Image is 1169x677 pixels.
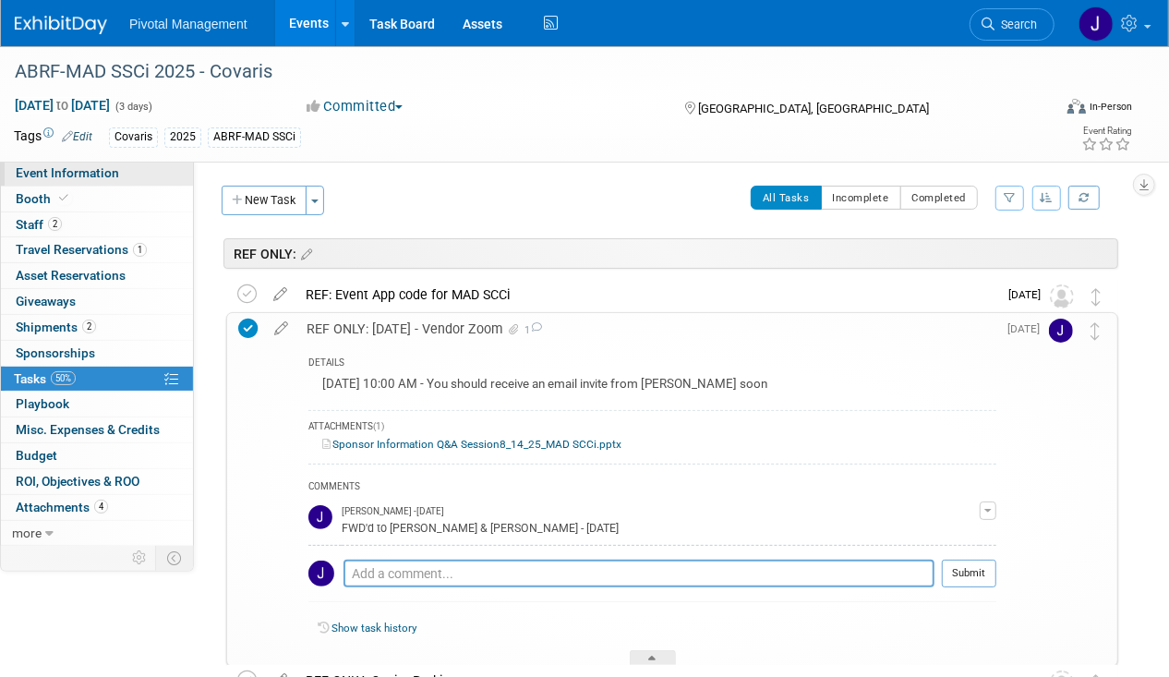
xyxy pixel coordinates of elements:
a: Playbook [1,392,193,417]
span: [PERSON_NAME] - [DATE] [342,505,444,518]
div: ABRF-MAD SSCi [208,127,301,147]
a: Shipments2 [1,315,193,340]
a: Giveaways [1,289,193,314]
span: [DATE] [DATE] [14,97,111,114]
img: ExhibitDay [15,16,107,34]
a: Show task history [331,622,416,635]
span: Staff [16,217,62,232]
span: Tasks [14,371,76,386]
img: Jessica Gatton [1049,319,1073,343]
div: REF ONLY: [223,238,1118,269]
a: Edit [62,130,92,143]
div: FWD'd to [PERSON_NAME] & [PERSON_NAME] - [DATE] [342,518,980,536]
a: edit [265,320,297,337]
span: Sponsorships [16,345,95,360]
span: 1 [522,324,542,336]
span: Shipments [16,320,96,334]
i: Booth reservation complete [59,193,68,203]
span: Event Information [16,165,119,180]
td: Toggle Event Tabs [156,546,194,570]
a: Misc. Expenses & Credits [1,417,193,442]
span: [GEOGRAPHIC_DATA], [GEOGRAPHIC_DATA] [698,102,929,115]
a: Edit sections [296,244,312,262]
div: DETAILS [308,357,996,372]
span: ROI, Objectives & ROO [16,474,139,489]
img: Unassigned [1050,284,1074,308]
a: Booth [1,187,193,212]
span: [DATE] [1007,322,1049,335]
span: Attachments [16,500,108,514]
a: Tasks50% [1,367,193,392]
span: Budget [16,448,57,463]
span: to [54,98,71,113]
span: (1) [373,421,384,431]
a: Sponsorships [1,341,193,366]
div: 2025 [164,127,201,147]
img: Jessica Gatton [308,505,332,529]
span: Pivotal Management [129,17,247,31]
span: 2 [82,320,96,333]
a: Attachments4 [1,495,193,520]
span: Booth [16,191,72,206]
div: [DATE] 10:00 AM - You should receive an email invite from [PERSON_NAME] soon [308,372,996,401]
span: Asset Reservations [16,268,126,283]
a: Sponsor Information Q&A Session8_14_25_MAD SCCi.pptx [322,438,621,451]
a: Travel Reservations1 [1,237,193,262]
span: (3 days) [114,101,152,113]
span: 1 [133,243,147,257]
a: Staff2 [1,212,193,237]
td: Tags [14,127,92,148]
i: Move task [1091,288,1101,306]
span: Giveaways [16,294,76,308]
button: New Task [222,186,307,215]
span: more [12,526,42,540]
span: Travel Reservations [16,242,147,257]
span: 2 [48,217,62,231]
span: 4 [94,500,108,514]
a: Refresh [1068,186,1100,210]
div: ATTACHMENTS [308,420,996,436]
span: 50% [51,371,76,385]
i: Move task [1091,322,1100,340]
a: Event Information [1,161,193,186]
button: Incomplete [821,186,901,210]
img: Jessica Gatton [308,561,334,586]
div: Covaris [109,127,158,147]
img: Format-Inperson.png [1067,99,1086,114]
button: Submit [942,560,996,587]
div: COMMENTS [308,478,996,498]
a: Budget [1,443,193,468]
a: edit [264,286,296,303]
div: REF: Event App code for MAD SCCi [296,279,997,310]
a: more [1,521,193,546]
button: Completed [900,186,979,210]
a: ROI, Objectives & ROO [1,469,193,494]
a: Asset Reservations [1,263,193,288]
button: Committed [300,97,410,116]
span: Search [994,18,1037,31]
button: All Tasks [751,186,822,210]
div: REF ONLY: [DATE] - Vendor Zoom [297,313,996,345]
div: ABRF-MAD SSCi 2025 - Covaris [8,55,1037,89]
div: Event Rating [1081,127,1131,136]
td: Personalize Event Tab Strip [124,546,156,570]
img: Jessica Gatton [1079,6,1114,42]
div: Event Format [969,96,1132,124]
span: [DATE] [1008,288,1050,301]
div: In-Person [1089,100,1132,114]
a: Search [970,8,1055,41]
span: Misc. Expenses & Credits [16,422,160,437]
span: Playbook [16,396,69,411]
